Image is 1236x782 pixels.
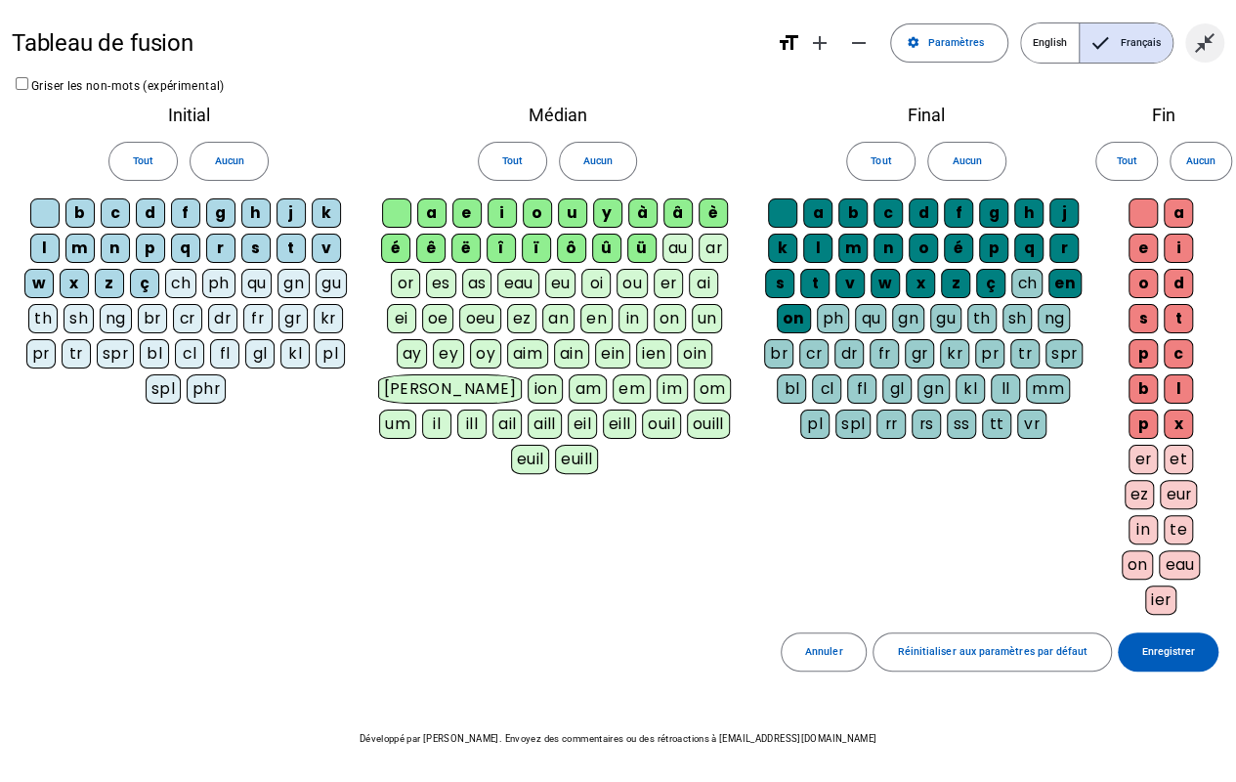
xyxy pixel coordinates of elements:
span: Aucun [583,152,613,170]
span: Français [1080,23,1172,63]
div: ph [202,269,235,298]
div: ay [397,339,428,369]
button: Augmenter la taille de la police [800,23,839,63]
div: pl [316,339,345,369]
div: en [1048,269,1082,298]
div: c [874,198,903,228]
div: rr [876,410,906,439]
div: br [138,304,167,333]
div: eau [497,269,538,298]
button: Quitter le plein écran [1185,23,1224,63]
div: f [171,198,200,228]
div: dr [208,304,237,333]
div: on [654,304,686,333]
div: c [1164,339,1193,369]
div: fl [847,374,876,404]
div: on [777,304,811,333]
div: au [662,234,694,263]
div: sh [1002,304,1033,333]
div: ain [554,339,589,369]
div: p [1129,410,1158,439]
div: tt [982,410,1011,439]
div: ai [689,269,718,298]
div: gn [917,374,950,404]
button: Tout [846,142,916,181]
button: Aucun [927,142,1005,181]
div: on [1122,550,1154,580]
div: ey [433,339,464,369]
button: Tout [1095,142,1158,181]
div: s [1129,304,1158,333]
div: fl [210,339,239,369]
div: q [171,234,200,263]
button: Aucun [190,142,268,181]
input: Griser les non-mots (expérimental) [16,77,28,90]
div: k [768,234,797,263]
div: fr [870,339,899,369]
div: n [101,234,130,263]
span: Paramètres [927,34,984,52]
div: gn [277,269,310,298]
div: a [417,198,447,228]
div: or [391,269,420,298]
div: ez [1125,480,1155,509]
div: g [206,198,235,228]
div: qu [241,269,273,298]
div: ï [522,234,551,263]
div: l [1164,374,1193,404]
div: bl [777,374,806,404]
div: ü [627,234,657,263]
div: ou [617,269,648,298]
div: kr [314,304,343,333]
div: mm [1026,374,1070,404]
div: gl [882,374,912,404]
mat-icon: close_fullscreen [1193,31,1216,55]
div: om [694,374,732,404]
div: eill [603,410,637,439]
div: t [277,234,306,263]
div: kr [940,339,969,369]
div: ç [130,269,159,298]
div: rs [912,410,941,439]
div: ouill [687,410,730,439]
div: e [1129,234,1158,263]
div: tr [62,339,91,369]
div: ion [528,374,563,404]
div: ei [387,304,416,333]
div: oeu [459,304,500,333]
div: è [699,198,728,228]
div: x [60,269,89,298]
mat-icon: add [808,31,831,55]
div: gu [930,304,961,333]
div: o [1129,269,1158,298]
div: l [30,234,60,263]
div: h [241,198,271,228]
div: ien [636,339,671,369]
button: Paramètres [890,23,1008,63]
div: m [838,234,868,263]
button: Tout [478,142,547,181]
div: v [312,234,341,263]
div: te [1164,515,1193,544]
span: Tout [502,152,523,170]
div: s [765,269,794,298]
div: ph [817,304,850,333]
div: w [871,269,900,298]
div: cl [812,374,841,404]
div: q [1014,234,1044,263]
div: oin [677,339,712,369]
div: p [979,234,1008,263]
div: eau [1159,550,1200,580]
span: Aucun [214,152,243,170]
div: ch [1011,269,1043,298]
div: x [906,269,935,298]
div: em [613,374,651,404]
div: b [838,198,868,228]
div: ng [100,304,132,333]
button: Aucun [559,142,637,181]
button: Tout [108,142,178,181]
div: ail [492,410,522,439]
div: z [95,269,124,298]
span: Aucun [1186,152,1215,170]
span: Réinitialiser aux paramètres par défaut [897,643,1087,661]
